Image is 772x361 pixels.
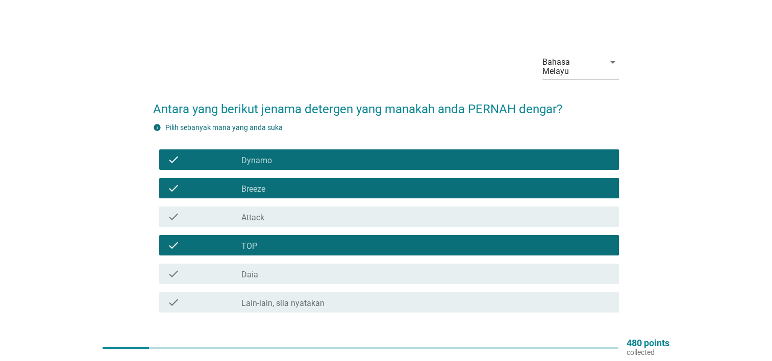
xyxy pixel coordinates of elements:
label: TOP [241,241,257,251]
label: Pilih sebanyak mana yang anda suka [165,123,283,132]
h2: Antara yang berikut jenama detergen yang manakah anda PERNAH dengar? [153,90,619,118]
i: check [167,296,180,308]
label: Dynamo [241,156,272,166]
p: 480 points [627,339,669,348]
i: check [167,211,180,223]
i: check [167,239,180,251]
label: Attack [241,213,264,223]
i: check [167,268,180,280]
i: info [153,123,161,132]
i: check [167,153,180,166]
label: Lain-lain, sila nyatakan [241,298,325,308]
p: collected [627,348,669,357]
label: Daia [241,270,258,280]
label: Breeze [241,184,265,194]
i: arrow_drop_down [607,56,619,68]
div: Bahasa Melayu [542,58,599,76]
i: check [167,182,180,194]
